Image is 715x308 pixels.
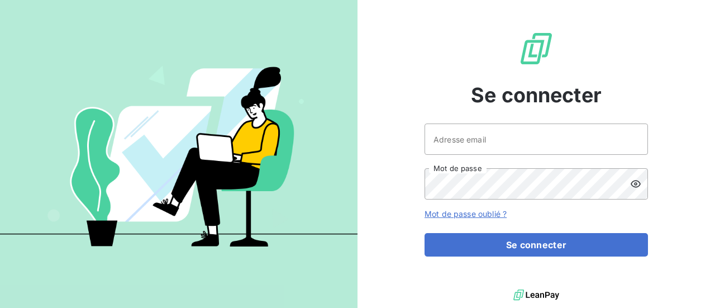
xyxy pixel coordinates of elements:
[513,287,559,304] img: logo
[425,124,648,155] input: placeholder
[425,209,507,219] a: Mot de passe oublié ?
[425,233,648,257] button: Se connecter
[471,80,602,110] span: Se connecter
[518,31,554,67] img: Logo LeanPay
